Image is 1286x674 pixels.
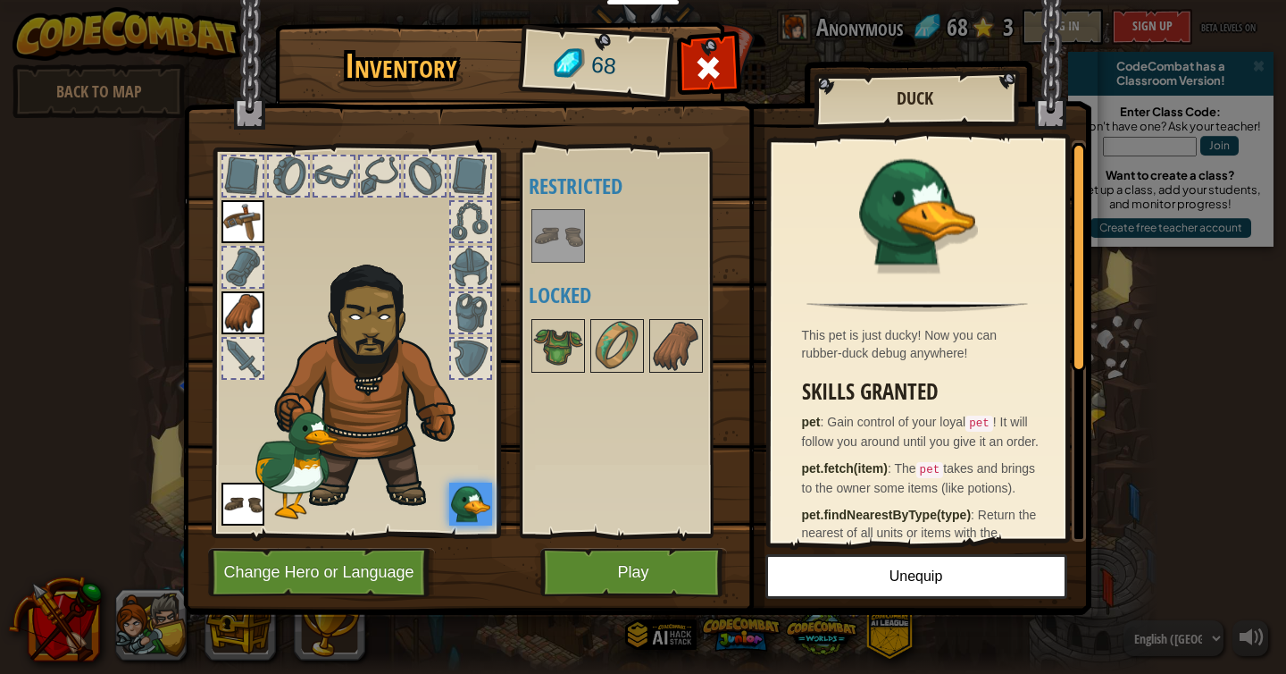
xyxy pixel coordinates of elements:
[802,461,1036,495] span: The takes and brings to the owner some items (like potions).
[859,154,975,270] img: portrait.png
[221,291,264,334] img: portrait.png
[529,174,739,198] h4: Restricted
[221,200,264,243] img: portrait.png
[802,326,1042,362] div: This pet is just ducky! Now you can rubber-duck debug anywhere!
[592,321,642,371] img: portrait.png
[288,47,515,85] h1: Inventory
[540,548,727,597] button: Play
[651,321,701,371] img: portrait.png
[589,49,617,83] span: 68
[821,415,828,429] span: :
[806,301,1027,312] img: hr.png
[252,367,384,519] img: duck_paper_doll.png
[533,321,583,371] img: portrait.png
[971,508,978,522] span: :
[765,554,1067,599] button: Unequip
[965,416,993,432] code: pet
[208,548,435,597] button: Change Hero or Language
[831,88,999,108] h2: Duck
[221,483,264,526] img: portrait.png
[449,483,492,526] img: portrait.png
[802,380,1042,404] h3: Skills Granted
[802,461,888,476] strong: pet.fetch(item)
[888,461,895,476] span: :
[802,508,972,522] strong: pet.findNearestByType(type)
[266,251,485,511] img: duelist_hair.png
[916,462,944,478] code: pet
[802,415,821,429] strong: pet
[802,415,1039,449] span: Gain control of your loyal ! It will follow you around until you give it an order.
[529,283,739,307] h4: Locked
[533,211,583,261] img: portrait.png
